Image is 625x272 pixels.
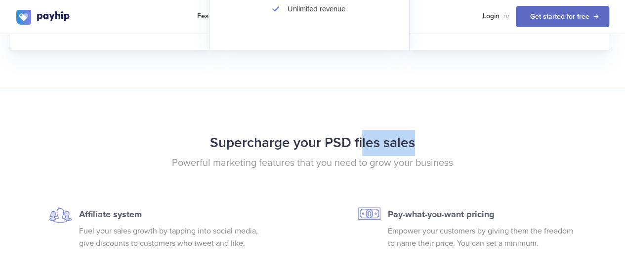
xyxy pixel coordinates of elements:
[197,12,230,20] span: Features
[388,225,581,250] p: Empower your customers by giving them the freedom to name their price. You can set a minimum.
[79,207,272,221] p: Affiliate system
[16,156,609,170] p: Powerful marketing features that you need to grow your business
[49,207,72,223] img: affiliate-icon.svg
[516,6,609,27] a: Get started for free
[358,207,380,220] img: pwyw-icon.svg
[388,207,581,221] p: Pay-what-you-want pricing
[16,130,609,156] h2: Supercharge your PSD files sales
[79,225,272,250] p: Fuel your sales growth by tapping into social media, give discounts to customers who tweet and like.
[16,10,71,25] img: logo.svg
[283,2,348,16] li: Unlimited revenue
